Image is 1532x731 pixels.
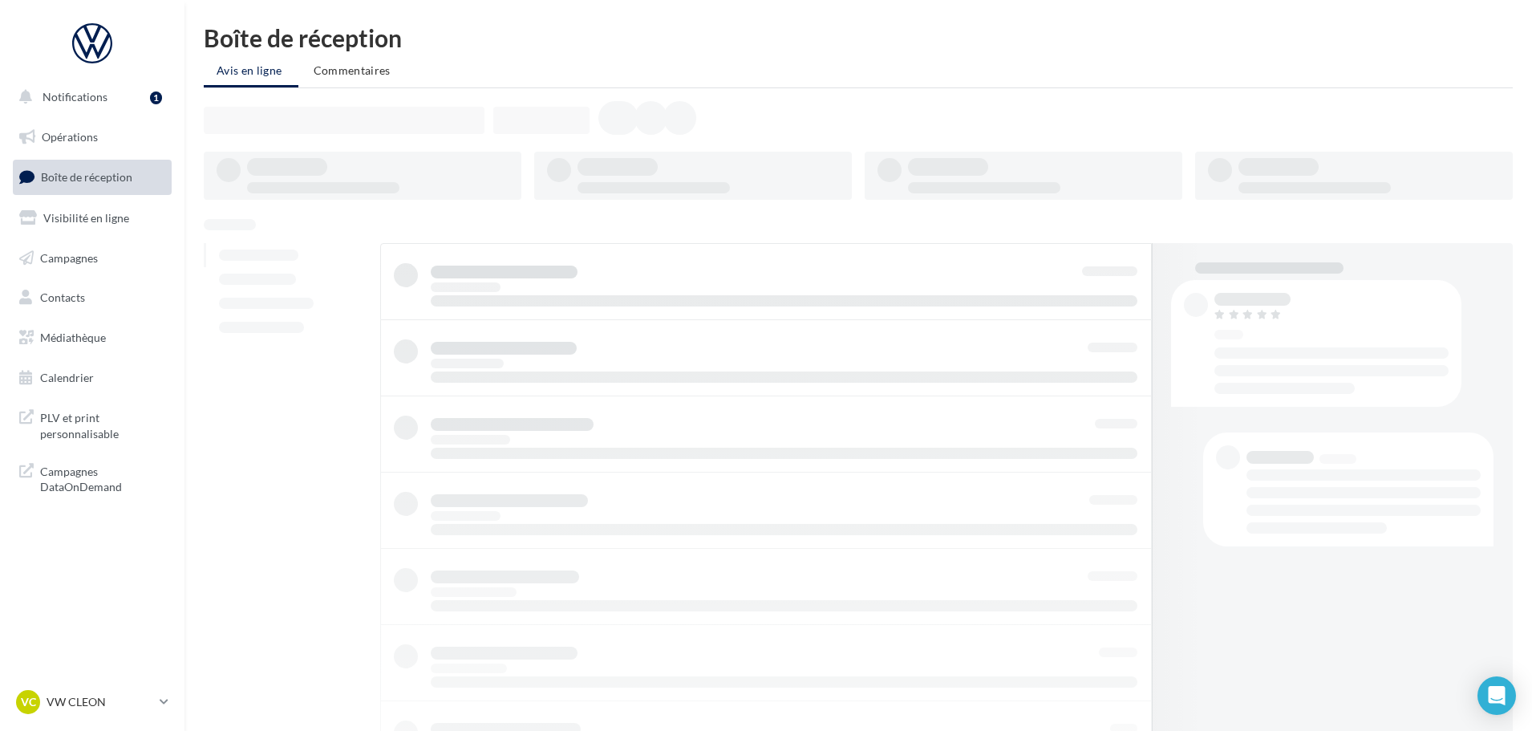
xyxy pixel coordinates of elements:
[10,201,175,235] a: Visibilité en ligne
[10,160,175,194] a: Boîte de réception
[10,80,168,114] button: Notifications 1
[150,91,162,104] div: 1
[40,290,85,304] span: Contacts
[10,454,175,502] a: Campagnes DataOnDemand
[47,694,153,710] p: VW CLEON
[10,361,175,395] a: Calendrier
[314,63,391,77] span: Commentaires
[10,321,175,355] a: Médiathèque
[40,407,165,441] span: PLV et print personnalisable
[40,371,94,384] span: Calendrier
[204,26,1513,50] div: Boîte de réception
[10,242,175,275] a: Campagnes
[43,90,107,104] span: Notifications
[40,250,98,264] span: Campagnes
[40,331,106,344] span: Médiathèque
[40,461,165,495] span: Campagnes DataOnDemand
[21,694,36,710] span: VC
[10,281,175,315] a: Contacts
[10,120,175,154] a: Opérations
[10,400,175,448] a: PLV et print personnalisable
[1477,676,1516,715] div: Open Intercom Messenger
[43,211,129,225] span: Visibilité en ligne
[13,687,172,717] a: VC VW CLEON
[41,170,132,184] span: Boîte de réception
[42,130,98,144] span: Opérations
